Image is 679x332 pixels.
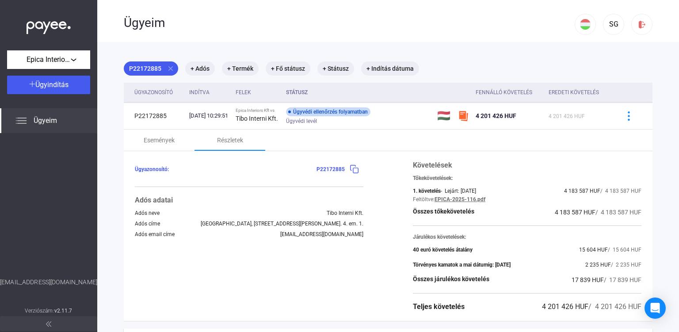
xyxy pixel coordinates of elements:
[327,210,363,216] div: Tibo Interni Kft.
[476,112,516,119] span: 4 201 426 HUF
[124,103,186,129] td: P22172885
[604,276,641,283] span: / 17 839 HUF
[34,115,57,126] span: Ügyeim
[286,116,317,126] span: Ügyvédi levél
[631,14,652,35] button: logout-red
[572,276,604,283] span: 17 839 HUF
[236,87,279,98] div: Felek
[345,160,363,179] button: copy-blue
[189,87,229,98] div: Indítva
[611,262,641,268] span: / 2 235 HUF
[27,16,71,34] img: white-payee-white-dot.svg
[135,231,175,237] div: Adós email címe
[350,164,359,174] img: copy-blue
[600,188,641,194] span: / 4 183 587 HUF
[16,115,27,126] img: list.svg
[27,54,71,65] span: Epica Interiors Kft
[167,65,175,73] mat-icon: close
[645,298,666,319] div: Open Intercom Messenger
[413,301,465,312] div: Teljes követelés
[134,87,182,98] div: Ügyazonosító
[458,111,469,121] img: szamlazzhu-mini
[435,196,485,202] a: EPICA-2025-116.pdf
[413,234,641,240] div: Járulékos követelések:
[413,262,511,268] div: Törvényes kamatok a mai dátumig: [DATE]
[413,196,435,202] div: Feltöltve:
[555,209,595,216] span: 4 183 587 HUF
[189,87,210,98] div: Indítva
[135,166,169,172] span: Ügyazonosító:
[595,209,641,216] span: / 4 183 587 HUF
[564,188,600,194] span: 4 183 587 HUF
[135,221,160,227] div: Adós címe
[286,107,370,116] div: Ügyvédi ellenőrzés folyamatban
[236,87,251,98] div: Felek
[413,175,641,181] div: Tőkekövetelések:
[413,247,473,253] div: 40 euró követelés átalány
[134,87,173,98] div: Ügyazonosító
[606,19,621,30] div: SG
[549,87,608,98] div: Eredeti követelés
[542,302,588,311] span: 4 201 426 HUF
[201,221,363,227] div: [GEOGRAPHIC_DATA], [STREET_ADDRESS][PERSON_NAME]. 4. em. 1.
[135,210,160,216] div: Adós neve
[476,87,542,98] div: Fennálló követelés
[476,87,532,98] div: Fennálló követelés
[413,275,489,285] div: Összes járulékos követelés
[266,61,310,76] mat-chip: + Fő státusz
[317,166,345,172] span: P22172885
[54,308,72,314] strong: v2.11.7
[317,61,354,76] mat-chip: + Státusz
[124,61,178,76] mat-chip: P22172885
[135,195,363,206] div: Adós adatai
[236,115,278,122] strong: Tibo Interni Kft.
[7,76,90,94] button: Ügyindítás
[413,188,441,194] div: 1. követelés
[189,111,229,120] div: [DATE] 10:29:51
[637,20,647,29] img: logout-red
[185,61,215,76] mat-chip: + Adós
[624,111,633,121] img: more-blue
[217,135,243,145] div: Részletek
[29,81,35,87] img: plus-white.svg
[434,103,454,129] td: 🇭🇺
[441,188,476,194] div: - Lejárt: [DATE]
[35,80,69,89] span: Ügyindítás
[280,231,363,237] div: [EMAIL_ADDRESS][DOMAIN_NAME]
[124,15,575,31] div: Ügyeim
[608,247,641,253] span: / 15 604 HUF
[282,83,433,103] th: Státusz
[144,135,175,145] div: Események
[46,321,51,327] img: arrow-double-left-grey.svg
[413,160,641,171] div: Követelések
[603,14,624,35] button: SG
[236,108,279,113] div: Epica Interiors Kft vs
[549,113,585,119] span: 4 201 426 HUF
[579,247,608,253] span: 15 604 HUF
[580,19,591,30] img: HU
[361,61,419,76] mat-chip: + Indítás dátuma
[619,107,638,125] button: more-blue
[585,262,611,268] span: 2 235 HUF
[575,14,596,35] button: HU
[7,50,90,69] button: Epica Interiors Kft
[588,302,641,311] span: / 4 201 426 HUF
[222,61,259,76] mat-chip: + Termék
[413,207,474,218] div: Összes tőkekövetelés
[549,87,599,98] div: Eredeti követelés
